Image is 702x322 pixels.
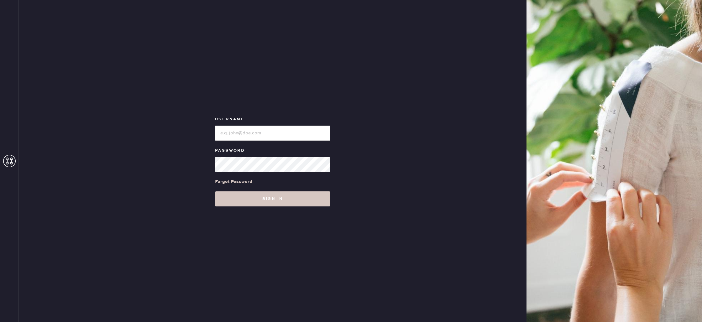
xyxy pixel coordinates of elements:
[215,178,252,185] div: Forgot Password
[215,116,330,123] label: Username
[215,147,330,154] label: Password
[215,191,330,206] button: Sign in
[215,172,252,191] a: Forgot Password
[215,126,330,141] input: e.g. john@doe.com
